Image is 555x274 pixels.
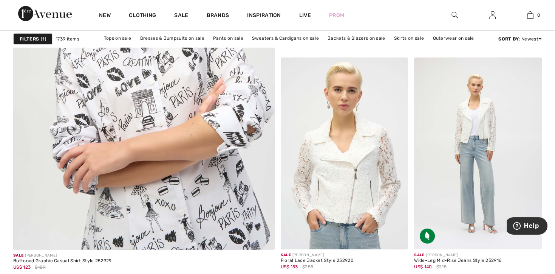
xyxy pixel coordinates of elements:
[18,6,72,21] img: 1ère Avenue
[414,258,501,263] div: Wide-Leg Mid-Rise Jeans Style 252916
[41,36,46,42] span: 1
[99,12,111,20] a: New
[527,11,533,20] img: My Bag
[35,264,45,271] span: $189
[13,253,112,258] div: [PERSON_NAME]
[498,36,519,42] strong: Sort By
[498,36,542,42] div: : Newest
[281,253,291,257] span: Sale
[507,217,547,236] iframe: Opens a widget where you can find more information
[512,11,549,20] a: 0
[129,12,156,20] a: Clothing
[414,252,501,258] div: [PERSON_NAME]
[299,11,311,19] a: Live
[324,33,389,43] a: Jackets & Blazers on sale
[136,33,208,43] a: Dresses & Jumpsuits on sale
[451,11,458,20] img: search the website
[13,265,31,270] span: US$ 123
[414,253,424,257] span: Sale
[329,11,344,19] a: Prom
[248,33,322,43] a: Sweaters & Cardigans on sale
[13,258,112,264] div: Buttoned Graphic Casual Shirt Style 252929
[20,36,39,42] strong: Filters
[420,229,435,244] img: Sustainable Fabric
[489,11,496,19] a: Sign In
[489,11,496,20] img: My Info
[247,12,281,20] span: Inspiration
[414,58,542,249] img: Wide-Leg Mid-Rise Jeans Style 252916. LIGHT BLUE DENIM
[537,12,540,19] span: 0
[390,33,428,43] a: Skirts on sale
[207,12,229,20] a: Brands
[429,33,478,43] a: Outerwear on sale
[281,252,354,258] div: [PERSON_NAME]
[414,264,432,269] span: US$ 140
[281,258,354,263] div: Floral Lace Jacket Style 252920
[56,36,79,42] span: 1739 items
[281,264,298,269] span: US$ 153
[13,253,23,258] span: Sale
[100,33,135,43] a: Tops on sale
[302,263,313,270] span: $255
[174,12,188,20] a: Sale
[209,33,247,43] a: Pants on sale
[436,263,447,270] span: $215
[281,58,408,249] img: Floral Lace Jacket Style 252920. Vanilla 30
